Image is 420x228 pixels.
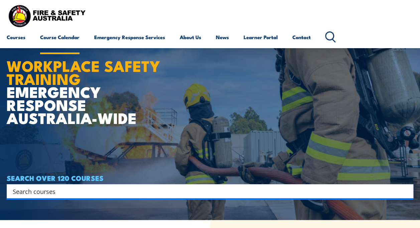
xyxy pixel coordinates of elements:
input: Search input [13,186,399,196]
a: Courses [7,29,25,45]
a: Learner Portal [244,29,278,45]
h1: EMERGENCY RESPONSE AUSTRALIA-WIDE [7,42,170,124]
a: News [216,29,229,45]
h4: SEARCH OVER 120 COURSES [7,174,413,182]
a: Course Calendar [40,29,80,45]
strong: WORKPLACE SAFETY TRAINING [7,54,160,90]
form: Search form [14,187,400,196]
button: Search magnifier button [402,187,411,196]
a: About Us [180,29,201,45]
a: Emergency Response Services [94,29,165,45]
a: Contact [292,29,311,45]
